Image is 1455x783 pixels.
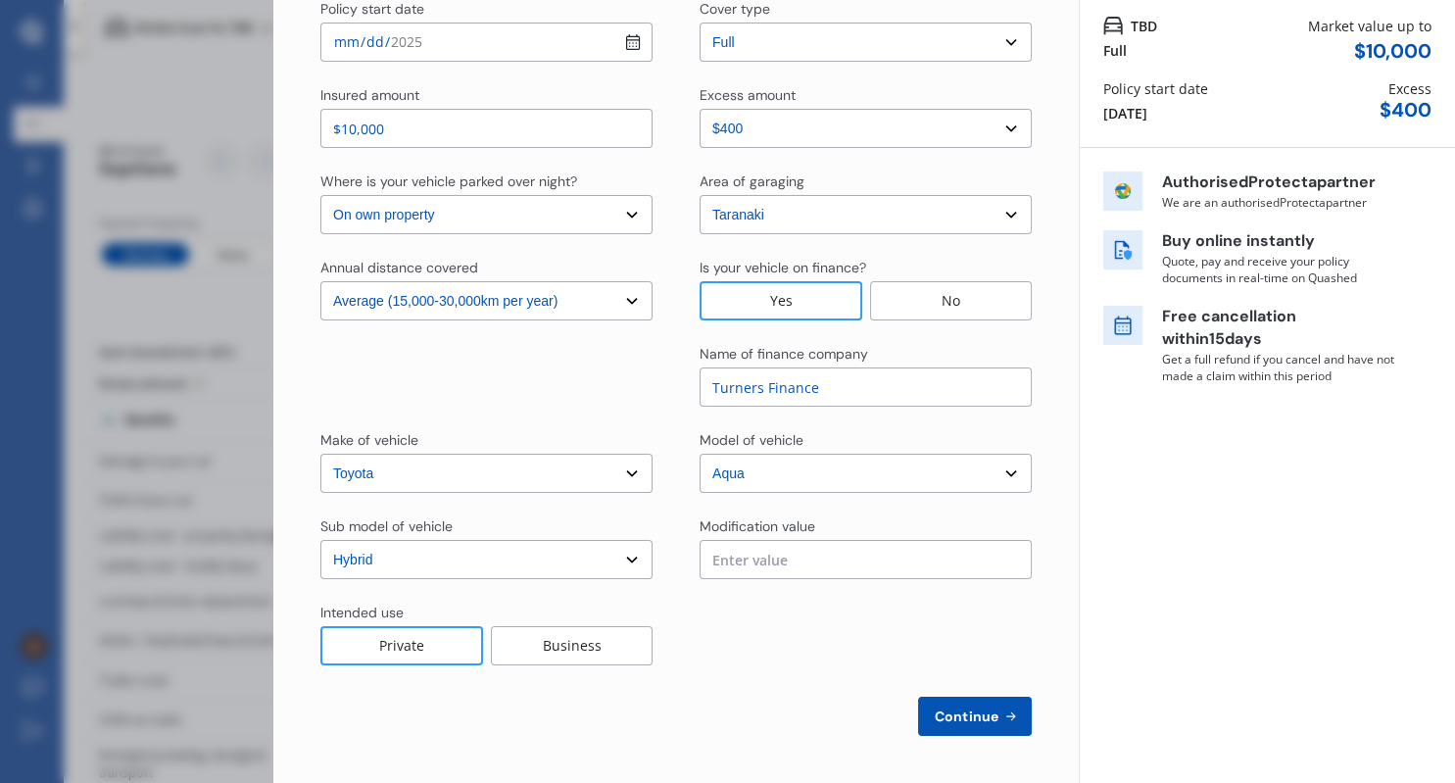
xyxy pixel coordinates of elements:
div: $ 400 [1380,99,1431,122]
img: buy online icon [1103,230,1142,269]
div: [DATE] [1103,103,1147,123]
div: Sub model of vehicle [320,516,453,536]
span: TBD [1131,16,1157,36]
input: Enter value [700,540,1032,579]
button: Continue [918,697,1032,736]
p: We are an authorised Protecta partner [1162,194,1397,211]
div: No [870,281,1032,320]
p: Quote, pay and receive your policy documents in real-time on Quashed [1162,253,1397,286]
p: Get a full refund if you cancel and have not made a claim within this period [1162,351,1397,384]
div: Market value up to [1308,16,1431,36]
div: $ 10,000 [1354,40,1431,63]
div: Yes [700,281,862,320]
div: Excess amount [700,85,796,105]
div: Full [1103,40,1127,61]
p: Buy online instantly [1162,230,1397,253]
div: Where is your vehicle parked over night? [320,171,577,191]
div: Policy start date [1103,78,1208,99]
div: Name of finance company [700,344,868,364]
div: Private [320,626,483,665]
div: Area of garaging [700,171,804,191]
input: dd / mm / yyyy [320,23,653,62]
div: Is your vehicle on finance? [700,258,866,277]
div: Modification value [700,516,815,536]
div: Make of vehicle [320,430,418,450]
div: Excess [1388,78,1431,99]
img: free cancel icon [1103,306,1142,345]
div: Model of vehicle [700,430,803,450]
div: Business [491,626,653,665]
img: insurer icon [1103,171,1142,211]
span: Continue [931,709,1002,724]
input: Enter fiance company name [700,367,1032,407]
input: Enter insured amount [320,109,653,148]
p: Free cancellation within 15 days [1162,306,1397,351]
div: Annual distance covered [320,258,478,277]
div: Intended use [320,603,404,622]
div: Insured amount [320,85,419,105]
p: Authorised Protecta partner [1162,171,1397,194]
